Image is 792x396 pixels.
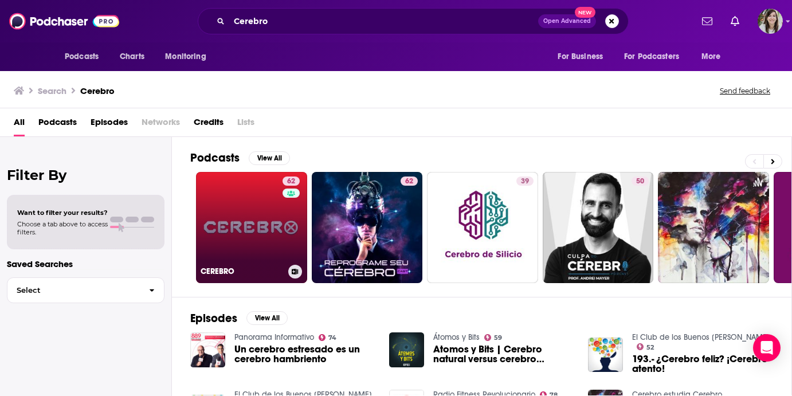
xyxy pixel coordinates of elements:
[7,258,164,269] p: Saved Searches
[287,176,295,187] span: 62
[80,85,115,96] h3: Cerebro
[17,209,108,217] span: Want to filter your results?
[157,46,221,68] button: open menu
[196,172,307,283] a: 62CEREBRO
[617,46,696,68] button: open menu
[312,172,423,283] a: 62
[328,335,336,340] span: 74
[516,177,534,186] a: 39
[632,354,773,374] a: 193.- ¿Cerebro feliz? ¡Cerebro atento!
[693,46,735,68] button: open menu
[758,9,783,34] span: Logged in as devinandrade
[646,345,654,350] span: 52
[120,49,144,65] span: Charts
[7,167,164,183] h2: Filter By
[632,332,770,342] a: El Club de los Buenos Días
[558,49,603,65] span: For Business
[57,46,113,68] button: open menu
[249,151,290,165] button: View All
[538,14,596,28] button: Open AdvancedNew
[283,177,300,186] a: 62
[389,332,424,367] img: Atomos y Bits | Cerebro natural versus cerebro artificial
[38,113,77,136] a: Podcasts
[165,49,206,65] span: Monitoring
[201,266,284,276] h3: CEREBRO
[632,177,649,186] a: 50
[190,311,288,326] a: EpisodesView All
[7,277,164,303] button: Select
[234,332,314,342] a: Panorama Informativo
[521,176,529,187] span: 39
[319,334,337,341] a: 74
[624,49,679,65] span: For Podcasters
[190,332,225,367] img: Un cerebro estresado es un cerebro hambriento
[112,46,151,68] a: Charts
[198,8,629,34] div: Search podcasts, credits, & more...
[697,11,717,31] a: Show notifications dropdown
[550,46,617,68] button: open menu
[91,113,128,136] a: Episodes
[9,10,119,32] img: Podchaser - Follow, Share and Rate Podcasts
[484,334,503,341] a: 59
[433,332,480,342] a: Átomos y Bits
[190,311,237,326] h2: Episodes
[142,113,180,136] span: Networks
[405,176,413,187] span: 62
[401,177,418,186] a: 62
[17,220,108,236] span: Choose a tab above to access filters.
[194,113,224,136] a: Credits
[758,9,783,34] img: User Profile
[229,12,538,30] input: Search podcasts, credits, & more...
[246,311,288,325] button: View All
[427,172,538,283] a: 39
[588,338,623,373] img: 193.- ¿Cerebro feliz? ¡Cerebro atento!
[543,18,591,24] span: Open Advanced
[14,113,25,136] a: All
[636,176,644,187] span: 50
[543,172,654,283] a: 50
[758,9,783,34] button: Show profile menu
[575,7,595,18] span: New
[637,343,654,350] a: 52
[234,344,375,364] a: Un cerebro estresado es un cerebro hambriento
[190,151,240,165] h2: Podcasts
[726,11,744,31] a: Show notifications dropdown
[190,151,290,165] a: PodcastsView All
[716,86,774,96] button: Send feedback
[38,85,66,96] h3: Search
[494,335,502,340] span: 59
[433,344,574,364] a: Atomos y Bits | Cerebro natural versus cerebro artificial
[237,113,254,136] span: Lists
[701,49,721,65] span: More
[753,334,781,362] div: Open Intercom Messenger
[7,287,140,294] span: Select
[65,49,99,65] span: Podcasts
